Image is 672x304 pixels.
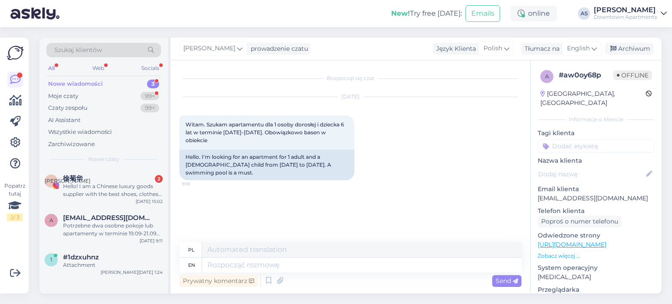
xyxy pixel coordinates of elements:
p: Zobacz więcej ... [538,252,654,260]
div: pl [188,242,195,257]
div: Nowe wiadomości [48,80,103,88]
div: Informacje o kliencie [538,115,654,123]
div: Wszystkie wiadomości [48,128,112,136]
img: Askly Logo [7,45,24,61]
span: [PERSON_NAME] [45,178,91,184]
div: All [46,63,56,74]
div: online [511,6,557,21]
span: Szukaj klientów [54,45,102,55]
div: Zarchiwizowane [48,140,95,149]
div: [GEOGRAPHIC_DATA], [GEOGRAPHIC_DATA] [540,89,646,108]
div: en [188,258,195,273]
a: [PERSON_NAME]Downtown Apartments [594,7,667,21]
p: [MEDICAL_DATA] [538,273,654,282]
span: 徐菊华 [63,175,83,182]
span: English [567,44,590,53]
div: [DATE] 15:02 [136,198,163,205]
span: [PERSON_NAME] [183,44,235,53]
span: a [49,217,53,224]
input: Dodać etykietę [538,140,654,153]
p: Tagi klienta [538,129,654,138]
div: Prywatny komentarz [179,275,258,287]
span: #1dzxuhnz [63,253,99,261]
div: Hello. I'm looking for an apartment for 1 adult and a [DEMOGRAPHIC_DATA] child from [DATE] to [DA... [179,150,354,180]
div: Czaty zespołu [48,104,87,112]
div: Potrzebne dwa osobne pokoje lub apartamenty w terminie 19.09-21.09 parking 1 samochod [63,222,163,238]
div: 99+ [140,104,159,112]
span: Offline [613,70,652,80]
input: Dodaj nazwę [538,169,644,179]
b: New! [391,9,410,17]
div: 99+ [140,92,159,101]
div: 3 [147,80,159,88]
div: Poproś o numer telefonu [538,216,622,227]
p: System operacyjny [538,263,654,273]
span: 9:18 [182,181,215,187]
a: [URL][DOMAIN_NAME] [538,241,606,248]
button: Emails [465,5,500,22]
span: Nowe czaty [88,155,119,163]
div: Try free [DATE]: [391,8,462,19]
div: Downtown Apartments [594,14,657,21]
div: [DATE] [179,93,521,101]
p: Przeglądarka [538,285,654,294]
div: Rozpoczął się czat [179,74,521,82]
div: [PERSON_NAME][DATE] 1:24 [101,269,163,276]
div: Popatrz tutaj [7,182,23,221]
div: AS [578,7,590,20]
p: [EMAIL_ADDRESS][DOMAIN_NAME] [538,194,654,203]
div: [PERSON_NAME] [594,7,657,14]
p: Nazwa klienta [538,156,654,165]
span: Send [496,277,518,285]
div: AI Assistant [48,116,80,125]
div: 2 / 3 [7,213,23,221]
div: Web [91,63,106,74]
span: alimali@op.pl [63,214,154,222]
div: [DATE] 9:11 [140,238,163,244]
div: Tłumacz na [521,44,560,53]
div: Język Klienta [433,44,476,53]
p: Telefon klienta [538,206,654,216]
span: 1 [50,256,52,263]
div: Archiwum [605,43,654,55]
p: Email klienta [538,185,654,194]
div: 2 [155,175,163,183]
div: prowadzenie czatu [247,44,308,53]
span: a [545,73,549,80]
div: Hello! I am a Chinese luxury goods supplier with the best shoes, clothes, pants, jewelry, bags, g... [63,182,163,198]
p: Odwiedzone strony [538,231,654,240]
span: Polish [483,44,502,53]
div: Moje czaty [48,92,78,101]
div: # aw0oy68p [559,70,613,80]
div: Attachment [63,261,163,269]
span: Witam. Szukam apartamentu dla 1 osoby dorosłej i dziecka 6 lat w terminie [DATE]-[DATE]. Obowiązk... [185,121,345,143]
div: Socials [140,63,161,74]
